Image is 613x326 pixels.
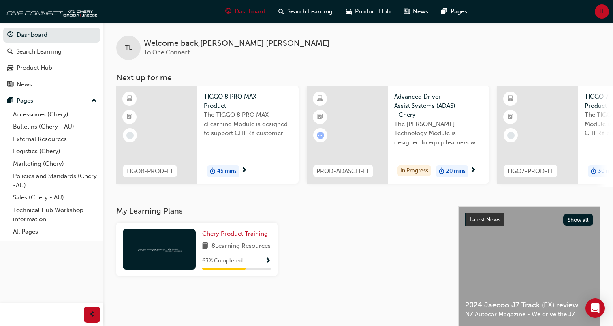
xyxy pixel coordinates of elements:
[127,94,132,104] span: learningResourceType_ELEARNING-icon
[465,300,593,310] span: 2024 Jaecoo J7 Track (EX) review
[116,206,445,216] h3: My Learning Plans
[3,44,100,59] a: Search Learning
[126,132,134,139] span: learningRecordVerb_NONE-icon
[397,3,435,20] a: news-iconNews
[10,120,100,133] a: Bulletins (Chery - AU)
[317,94,323,104] span: learningResourceType_ELEARNING-icon
[346,6,352,17] span: car-icon
[339,3,397,20] a: car-iconProduct Hub
[91,96,97,106] span: up-icon
[591,166,596,177] span: duration-icon
[17,63,52,73] div: Product Hub
[317,112,323,122] span: booktick-icon
[219,3,272,20] a: guage-iconDashboard
[225,6,231,17] span: guage-icon
[202,229,271,238] a: Chery Product Training
[7,97,13,105] span: pages-icon
[435,3,474,20] a: pages-iconPages
[508,94,513,104] span: learningResourceType_ELEARNING-icon
[3,77,100,92] a: News
[116,86,299,184] a: TIGO8-PROD-ELTIGGO 8 PRO MAX - ProductThe TIGGO 8 PRO MAX eLearning Module is designed to support...
[127,112,132,122] span: booktick-icon
[144,39,329,48] span: Welcome back , [PERSON_NAME] [PERSON_NAME]
[446,167,466,176] span: 20 mins
[126,167,174,176] span: TIGO8-PROD-EL
[204,110,292,138] span: The TIGGO 8 PRO MAX eLearning Module is designed to support CHERY customer facing staff with the ...
[265,257,271,265] span: Show Progress
[137,245,182,253] img: oneconnect
[3,26,100,93] button: DashboardSearch LearningProduct HubNews
[16,47,62,56] div: Search Learning
[439,166,444,177] span: duration-icon
[508,112,513,122] span: booktick-icon
[7,48,13,56] span: search-icon
[10,191,100,204] a: Sales (Chery - AU)
[17,96,33,105] div: Pages
[3,28,100,43] a: Dashboard
[265,256,271,266] button: Show Progress
[470,216,500,223] span: Latest News
[394,120,483,147] span: The [PERSON_NAME] Technology Module is designed to equip learners with essential knowledge about ...
[465,310,593,319] span: NZ Autocar Magazine - We drive the J7.
[563,214,594,226] button: Show all
[202,241,208,251] span: book-icon
[7,64,13,72] span: car-icon
[507,167,554,176] span: TIGO7-PROD-EL
[316,167,370,176] span: PROD-ADASCH-EL
[10,133,100,146] a: External Resources
[10,158,100,170] a: Marketing (Chery)
[217,167,237,176] span: 45 mins
[10,145,100,158] a: Logistics (Chery)
[144,49,190,56] span: To One Connect
[3,93,100,108] button: Pages
[441,6,447,17] span: pages-icon
[211,241,271,251] span: 8 Learning Resources
[355,7,391,16] span: Product Hub
[413,7,428,16] span: News
[3,60,100,75] a: Product Hub
[235,7,265,16] span: Dashboard
[317,132,324,139] span: learningRecordVerb_ATTEMPT-icon
[202,230,268,237] span: Chery Product Training
[397,165,431,176] div: In Progress
[10,108,100,121] a: Accessories (Chery)
[404,6,410,17] span: news-icon
[89,310,95,320] span: prev-icon
[103,73,613,82] h3: Next up for me
[595,4,609,19] button: TL
[4,3,97,19] img: oneconnect
[507,132,515,139] span: learningRecordVerb_NONE-icon
[10,170,100,191] a: Policies and Standards (Chery -AU)
[210,166,216,177] span: duration-icon
[307,86,489,184] a: PROD-ADASCH-ELAdvanced Driver Assist Systems (ADAS) - CheryThe [PERSON_NAME] Technology Module is...
[241,167,247,174] span: next-icon
[272,3,339,20] a: search-iconSearch Learning
[202,256,243,266] span: 63 % Completed
[204,92,292,110] span: TIGGO 8 PRO MAX - Product
[598,7,605,16] span: TL
[17,80,32,89] div: News
[278,6,284,17] span: search-icon
[465,213,593,226] a: Latest NewsShow all
[470,167,476,174] span: next-icon
[7,32,13,39] span: guage-icon
[10,204,100,225] a: Technical Hub Workshop information
[287,7,333,16] span: Search Learning
[10,225,100,238] a: All Pages
[451,7,467,16] span: Pages
[585,298,605,318] div: Open Intercom Messenger
[7,81,13,88] span: news-icon
[125,43,132,53] span: TL
[394,92,483,120] span: Advanced Driver Assist Systems (ADAS) - Chery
